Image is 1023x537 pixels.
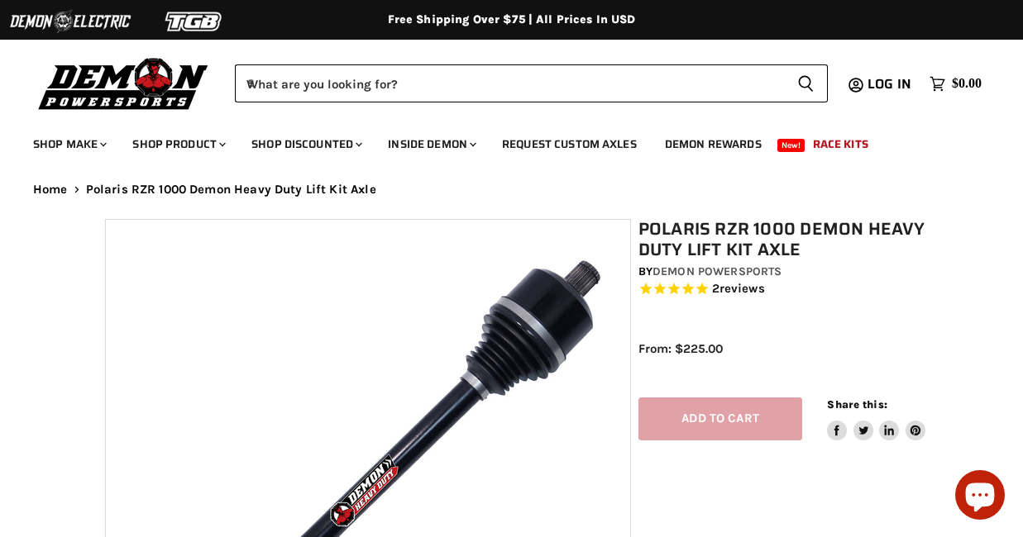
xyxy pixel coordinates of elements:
a: Race Kits [801,127,881,161]
a: Shop Make [21,127,117,161]
span: Log in [868,74,911,94]
div: by [638,263,925,281]
h1: Polaris RZR 1000 Demon Heavy Duty Lift Kit Axle [638,219,925,260]
span: New! [777,139,805,152]
span: From: $225.00 [638,341,723,356]
span: $0.00 [952,76,982,92]
img: Demon Powersports [33,54,214,112]
a: Inside Demon [375,127,486,161]
a: Shop Discounted [239,127,372,161]
a: Demon Rewards [653,127,774,161]
span: reviews [719,282,765,297]
aside: Share this: [827,397,925,441]
img: TGB Logo 2 [132,6,256,37]
a: Home [33,183,68,197]
a: Log in [860,77,921,92]
img: Demon Electric Logo 2 [8,6,132,37]
span: Polaris RZR 1000 Demon Heavy Duty Lift Kit Axle [86,183,376,197]
button: Search [784,64,828,102]
a: Demon Powersports [653,264,782,278]
a: Shop Product [120,127,236,161]
span: Rated 5.0 out of 5 stars 2 reviews [638,281,925,298]
input: When autocomplete results are available use up and down arrows to review and enter to select [235,64,784,102]
ul: Main menu [21,121,978,161]
a: Request Custom Axles [490,127,649,161]
span: 2 reviews [712,282,765,297]
span: Share this: [827,398,887,411]
form: Product [235,64,828,102]
a: $0.00 [921,72,990,96]
inbox-online-store-chat: Shopify online store chat [950,470,1010,524]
